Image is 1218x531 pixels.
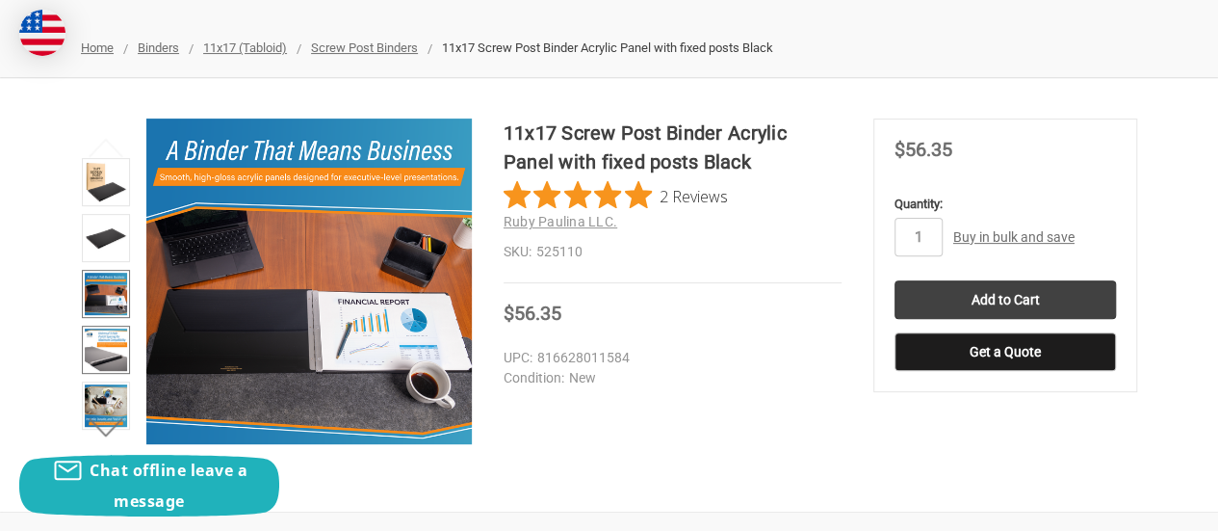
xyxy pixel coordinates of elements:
[81,40,114,55] a: Home
[504,119,842,176] h1: 11x17 Screw Post Binder Acrylic Panel with fixed posts Black
[19,10,65,56] img: duty and tax information for United States
[660,181,728,210] span: 2 Reviews
[504,348,532,368] dt: UPC:
[504,348,833,368] dd: 816628011584
[442,40,773,55] span: 11x17 Screw Post Binder Acrylic Panel with fixed posts Black
[85,273,127,315] img: Ruby Paulina 11x17 1" Angle-D Ring, White Acrylic Binder (515180)
[894,332,1116,371] button: Get a Quote
[894,195,1116,214] label: Quantity:
[953,229,1075,245] a: Buy in bulk and save
[90,460,247,512] span: Chat offline leave a message
[504,368,564,388] dt: Condition:
[77,408,136,446] button: Next
[138,40,179,55] a: Binders
[77,128,136,167] button: Previous
[19,455,279,517] button: Chat offline leave a message
[504,368,833,388] dd: New
[504,242,842,262] dd: 525110
[203,40,287,55] a: 11x17 (Tabloid)
[85,385,127,427] img: 11x17 Screw Post Binder Acrylic Panel with fixed posts Black
[894,280,1116,319] input: Add to Cart
[85,329,127,371] img: 11x17 Screw Post Binder Acrylic Panel with fixed posts Black
[85,161,127,203] img: 11x17 Screw Post Binder Acrylic Panel with fixed posts Black
[85,217,127,259] img: 11x17 Screw Post Binder Acrylic Panel with fixed posts Black
[146,119,472,444] img: 11x17 Screw Post Binder Acrylic Panel with fixed posts Black
[504,181,728,210] button: Rated 5 out of 5 stars from 2 reviews. Jump to reviews.
[311,40,418,55] a: Screw Post Binders
[504,214,617,229] a: Ruby Paulina LLC.
[504,242,531,262] dt: SKU:
[894,138,952,161] span: $56.35
[504,302,561,325] span: $56.35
